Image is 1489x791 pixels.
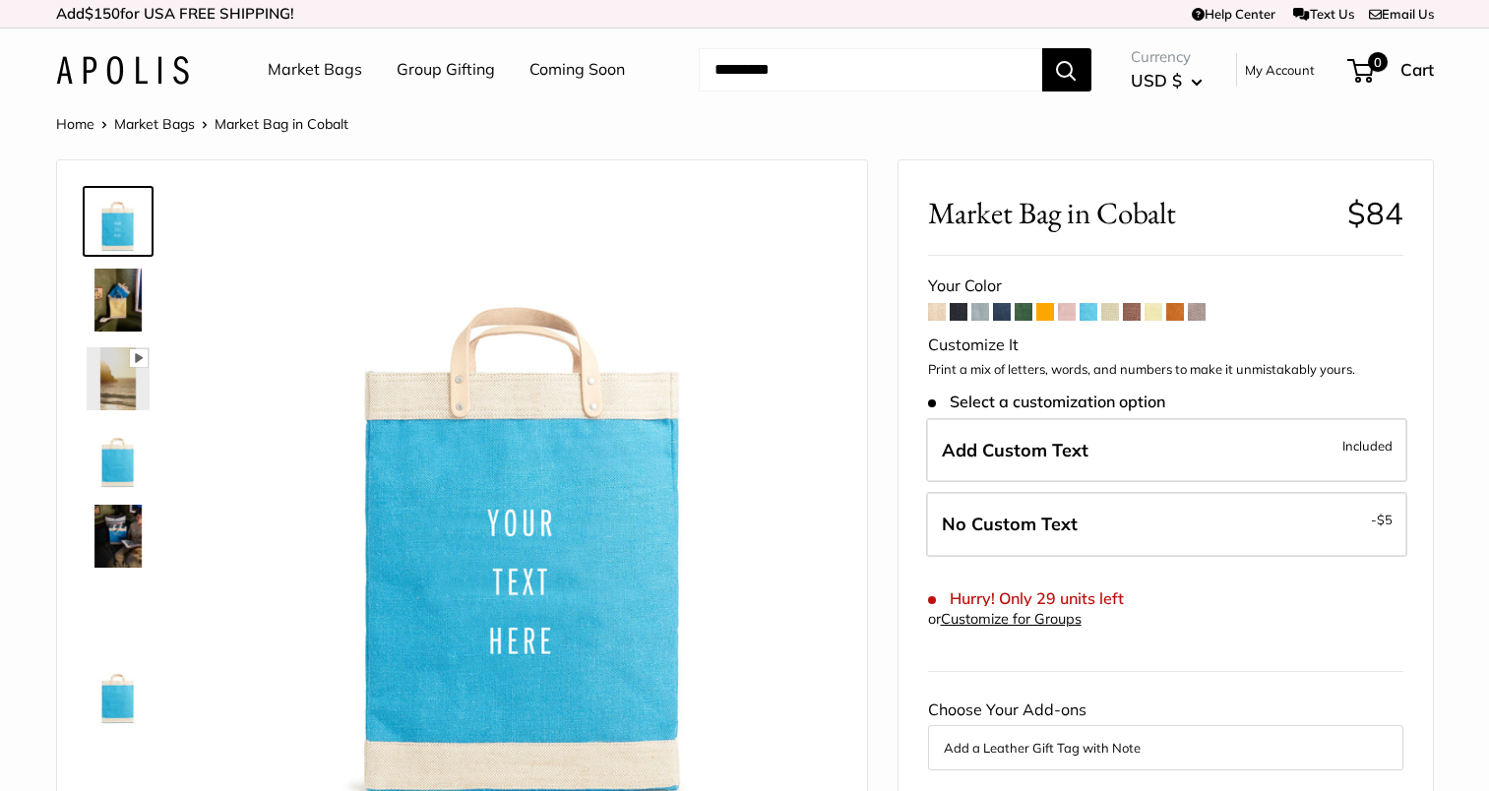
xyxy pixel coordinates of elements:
span: $150 [85,4,120,23]
button: Add a Leather Gift Tag with Note [944,736,1388,760]
a: Market Bag in Cobalt [83,265,154,335]
p: Print a mix of letters, words, and numbers to make it unmistakably yours. [928,360,1403,380]
span: USD $ [1131,70,1182,91]
a: Market Bag in Cobalt [83,579,154,650]
a: Text Us [1293,6,1353,22]
span: Hurry! Only 29 units left [928,589,1124,608]
span: No Custom Text [942,513,1078,535]
a: Market Bag in Cobalt [83,422,154,493]
span: Included [1342,434,1393,457]
a: Market Bag in Cobalt [83,343,154,414]
label: Leave Blank [926,492,1407,557]
a: Group Gifting [397,55,495,85]
a: Market Bag in Cobalt [83,501,154,572]
img: Market Bag in Cobalt [87,426,150,489]
a: Email Us [1369,6,1434,22]
span: Select a customization option [928,393,1165,411]
img: Market Bag in Cobalt [87,190,150,253]
input: Search... [699,48,1042,91]
label: Add Custom Text [926,418,1407,483]
nav: Breadcrumb [56,111,348,137]
img: Market Bag in Cobalt [87,347,150,410]
a: Market Bags [268,55,362,85]
button: Search [1042,48,1091,91]
span: $84 [1347,194,1403,232]
span: $5 [1377,512,1393,527]
span: Add Custom Text [942,439,1088,461]
div: Your Color [928,272,1403,301]
img: Market Bag in Cobalt [87,505,150,568]
span: Currency [1131,43,1203,71]
button: USD $ [1131,65,1203,96]
span: 0 [1367,52,1387,72]
img: Apolis [56,56,189,85]
a: Help Center [1192,6,1275,22]
span: Cart [1400,59,1434,80]
span: Market Bag in Cobalt [215,115,348,133]
a: Customize for Groups [941,610,1082,628]
a: Market Bag in Cobalt [83,658,154,729]
a: Home [56,115,94,133]
a: 0 Cart [1349,54,1434,86]
div: Customize It [928,331,1403,360]
div: or [928,606,1082,633]
img: Market Bag in Cobalt [87,662,150,725]
div: Choose Your Add-ons [928,696,1403,770]
a: Coming Soon [529,55,625,85]
a: Market Bags [114,115,195,133]
a: My Account [1245,58,1315,82]
a: Market Bag in Cobalt [83,186,154,257]
span: - [1371,508,1393,531]
span: Market Bag in Cobalt [928,195,1333,231]
img: Market Bag in Cobalt [87,269,150,332]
